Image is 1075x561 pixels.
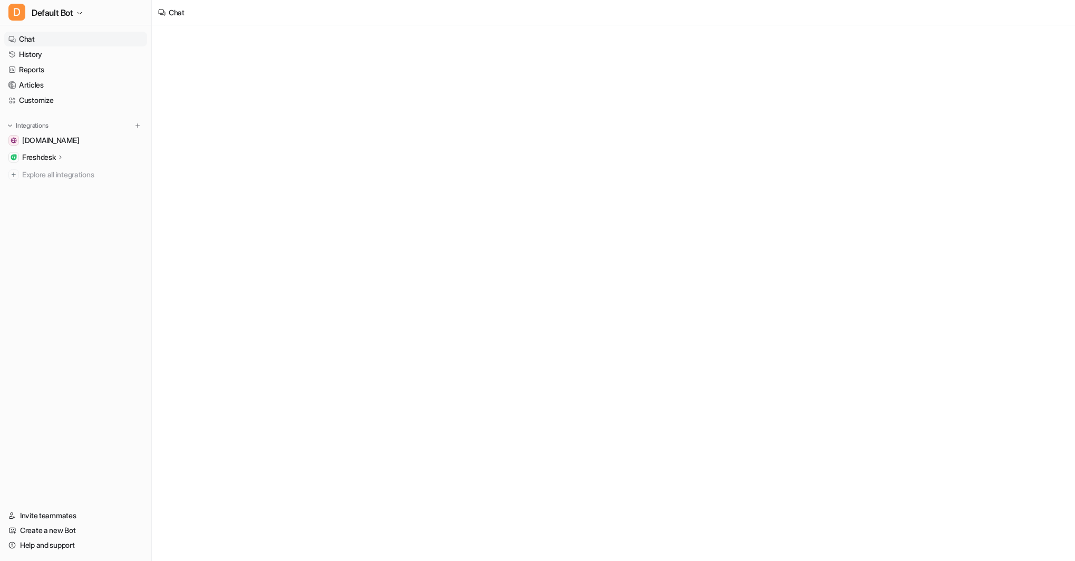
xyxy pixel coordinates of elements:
[4,120,52,131] button: Integrations
[4,133,147,148] a: drivingtests.co.uk[DOMAIN_NAME]
[8,4,25,21] span: D
[16,121,49,130] p: Integrations
[22,166,143,183] span: Explore all integrations
[22,152,55,163] p: Freshdesk
[4,523,147,538] a: Create a new Bot
[4,538,147,553] a: Help and support
[4,93,147,108] a: Customize
[8,169,19,180] img: explore all integrations
[134,122,141,129] img: menu_add.svg
[22,135,79,146] span: [DOMAIN_NAME]
[169,7,185,18] div: Chat
[4,167,147,182] a: Explore all integrations
[6,122,14,129] img: expand menu
[11,154,17,160] img: Freshdesk
[32,5,73,20] span: Default Bot
[4,47,147,62] a: History
[4,78,147,92] a: Articles
[11,137,17,144] img: drivingtests.co.uk
[4,32,147,46] a: Chat
[4,62,147,77] a: Reports
[4,508,147,523] a: Invite teammates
